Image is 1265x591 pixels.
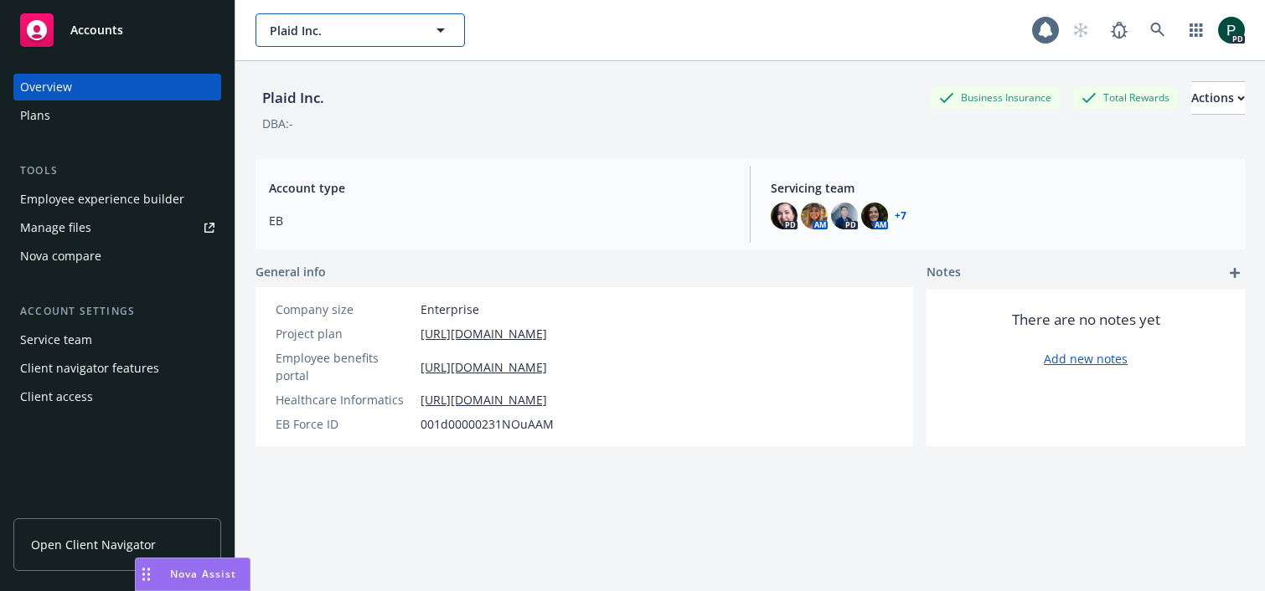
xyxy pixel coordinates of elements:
img: photo [771,203,798,229]
div: Healthcare Informatics [276,391,414,409]
a: Add new notes [1044,350,1128,367]
span: EB [269,212,730,229]
div: Project plan [276,325,414,342]
div: Actions [1191,82,1245,114]
a: Switch app [1180,13,1213,47]
img: photo [831,203,858,229]
div: Employee benefits portal [276,349,414,384]
a: Service team [13,326,221,353]
span: Accounts [70,23,123,37]
a: [URL][DOMAIN_NAME] [421,325,547,342]
a: Manage files [13,214,221,241]
button: Plaid Inc. [256,13,465,47]
a: add [1225,263,1245,283]
div: Drag to move [136,558,157,590]
a: Start snowing [1064,13,1097,47]
div: Nova compare [20,243,101,270]
button: Nova Assist [135,558,250,591]
span: Open Client Navigator [31,536,156,553]
div: Account settings [13,303,221,320]
a: Accounts [13,7,221,54]
div: Plaid Inc. [256,87,331,109]
span: Enterprise [421,301,479,318]
a: Plans [13,102,221,129]
a: Client navigator features [13,355,221,382]
img: photo [861,203,888,229]
div: Service team [20,326,92,353]
span: There are no notes yet [1012,310,1160,330]
div: Client navigator features [20,355,159,382]
div: Company size [276,301,414,318]
a: Client access [13,383,221,410]
span: Nova Assist [170,567,236,581]
div: Total Rewards [1073,87,1178,108]
a: Report a Bug [1102,13,1136,47]
a: Overview [13,74,221,100]
span: Servicing team [771,179,1231,197]
span: Account type [269,179,730,197]
div: DBA: - [262,115,293,132]
div: Business Insurance [931,87,1060,108]
div: Client access [20,383,93,410]
div: Employee experience builder [20,186,184,213]
a: Nova compare [13,243,221,270]
span: 001d00000231NOuAAM [421,415,554,433]
a: Search [1141,13,1175,47]
div: Overview [20,74,72,100]
span: Plaid Inc. [270,22,415,39]
button: Actions [1191,81,1245,115]
a: +7 [895,211,906,221]
a: [URL][DOMAIN_NAME] [421,391,547,409]
span: Notes [927,263,961,283]
div: Tools [13,162,221,179]
a: Employee experience builder [13,186,221,213]
div: Plans [20,102,50,129]
span: General info [256,263,326,280]
img: photo [801,203,828,229]
a: [URL][DOMAIN_NAME] [421,358,547,376]
img: photo [1218,17,1245,44]
div: EB Force ID [276,415,414,433]
div: Manage files [20,214,91,241]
